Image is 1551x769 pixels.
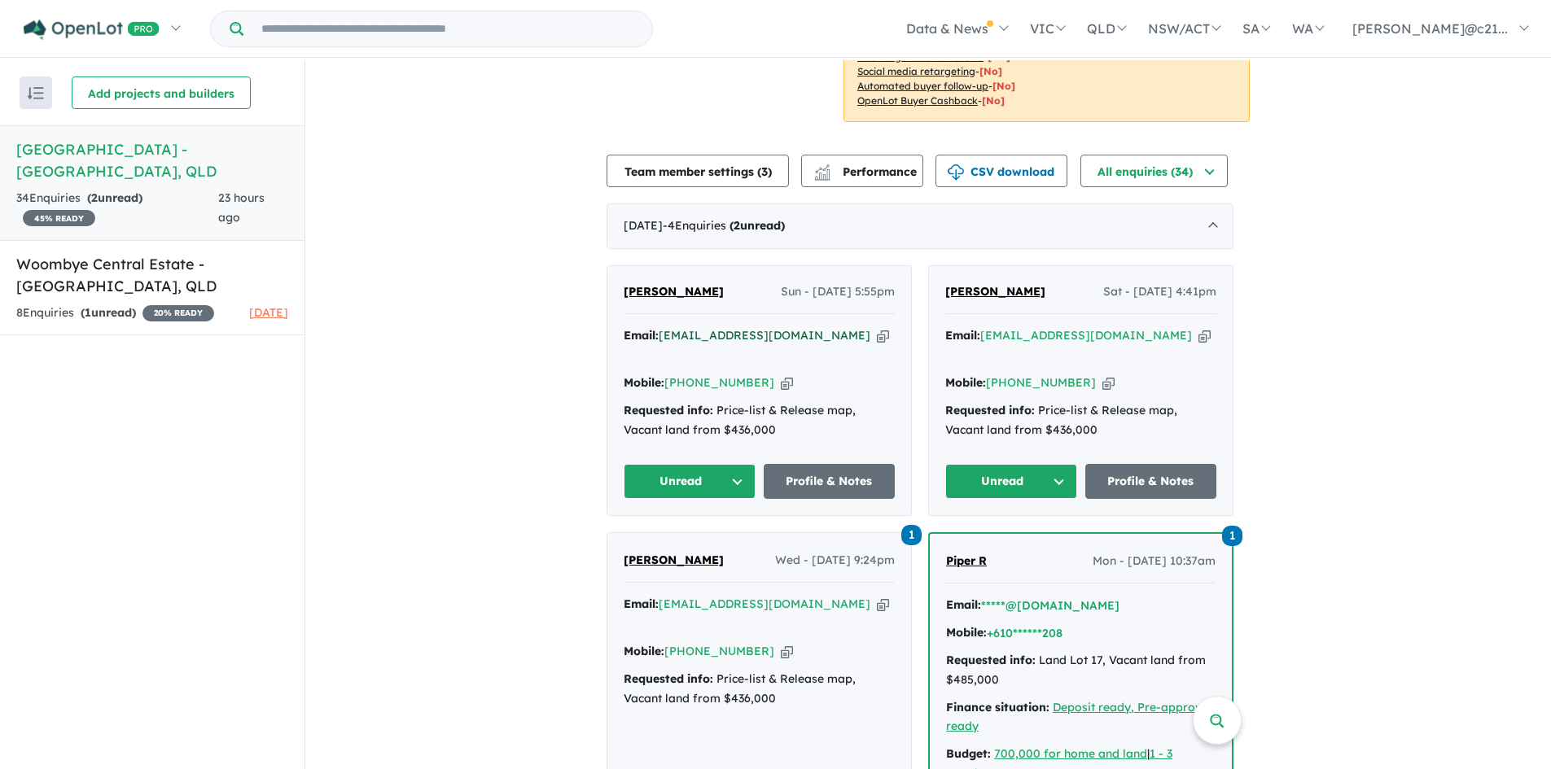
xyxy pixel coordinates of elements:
[1093,552,1216,571] span: Mon - [DATE] 10:37am
[659,328,870,343] a: [EMAIL_ADDRESS][DOMAIN_NAME]
[1352,20,1508,37] span: [PERSON_NAME]@c21...
[945,464,1077,499] button: Unread
[1103,282,1216,302] span: Sat - [DATE] 4:41pm
[781,282,895,302] span: Sun - [DATE] 5:55pm
[16,304,214,323] div: 8 Enquir ies
[624,401,895,440] div: Price-list & Release map, Vacant land from $436,000
[1102,374,1115,391] button: Copy
[607,155,789,187] button: Team member settings (3)
[815,164,830,173] img: line-chart.svg
[979,65,1002,77] span: [No]
[801,155,923,187] button: Performance
[729,218,785,233] strong: ( unread)
[624,671,713,686] strong: Requested info:
[16,189,218,228] div: 34 Enquir ies
[761,164,768,179] span: 3
[624,670,895,709] div: Price-list & Release map, Vacant land from $436,000
[81,305,136,320] strong: ( unread)
[945,401,1216,440] div: Price-list & Release map, Vacant land from $436,000
[624,553,724,567] span: [PERSON_NAME]
[16,138,288,182] h5: [GEOGRAPHIC_DATA] - [GEOGRAPHIC_DATA] , QLD
[781,643,793,660] button: Copy
[624,375,664,390] strong: Mobile:
[624,644,664,658] strong: Mobile:
[16,253,288,297] h5: Woombye Central Estate - [GEOGRAPHIC_DATA] , QLD
[982,94,1005,107] span: [No]
[945,328,980,343] strong: Email:
[624,596,659,611] strong: Email:
[857,94,978,107] u: OpenLot Buyer Cashback
[624,464,756,499] button: Unread
[1085,464,1217,499] a: Profile & Notes
[775,551,895,570] span: Wed - [DATE] 9:24pm
[945,375,986,390] strong: Mobile:
[249,305,288,320] span: [DATE]
[87,190,142,205] strong: ( unread)
[988,50,1010,63] span: [No]
[980,328,1192,343] a: [EMAIL_ADDRESS][DOMAIN_NAME]
[1222,523,1242,545] a: 1
[624,551,724,570] a: [PERSON_NAME]
[23,210,95,226] span: 45 % READY
[218,190,265,225] span: 23 hours ago
[946,651,1216,690] div: Land Lot 17, Vacant land from $485,000
[624,403,713,417] strong: Requested info:
[817,164,917,179] span: Performance
[877,327,889,344] button: Copy
[948,164,964,181] img: download icon
[1198,327,1211,344] button: Copy
[986,375,1096,390] a: [PHONE_NUMBER]
[901,525,922,545] span: 1
[814,169,830,180] img: bar-chart.svg
[945,403,1035,417] strong: Requested info:
[946,552,987,571] a: Piper R
[764,464,896,499] a: Profile & Notes
[142,305,214,321] span: 20 % READY
[946,700,1212,734] a: Deposit ready, Pre-approval ready
[664,644,774,658] a: [PHONE_NUMBER]
[663,218,785,233] span: - 4 Enquir ies
[781,374,793,391] button: Copy
[659,596,870,611] a: [EMAIL_ADDRESS][DOMAIN_NAME]
[877,596,889,613] button: Copy
[946,700,1049,714] strong: Finance situation:
[72,76,251,109] button: Add projects and builders
[607,203,1233,249] div: [DATE]
[28,87,44,99] img: sort.svg
[91,190,98,205] span: 2
[946,625,987,640] strong: Mobile:
[992,80,1015,92] span: [No]
[945,282,1045,302] a: [PERSON_NAME]
[946,553,987,568] span: Piper R
[857,80,988,92] u: Automated buyer follow-up
[857,50,984,63] u: Geo-targeted email & SMS
[1080,155,1228,187] button: All enquiries (34)
[24,20,160,40] img: Openlot PRO Logo White
[624,328,659,343] strong: Email:
[946,597,981,612] strong: Email:
[857,65,975,77] u: Social media retargeting
[946,653,1036,667] strong: Requested info:
[624,284,724,299] span: [PERSON_NAME]
[247,11,649,46] input: Try estate name, suburb, builder or developer
[901,522,922,544] a: 1
[734,218,740,233] span: 2
[945,284,1045,299] span: [PERSON_NAME]
[1222,526,1242,546] span: 1
[85,305,91,320] span: 1
[946,746,991,761] strong: Budget:
[994,746,1147,761] a: 700,000 for home and land
[664,375,774,390] a: [PHONE_NUMBER]
[624,282,724,302] a: [PERSON_NAME]
[935,155,1067,187] button: CSV download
